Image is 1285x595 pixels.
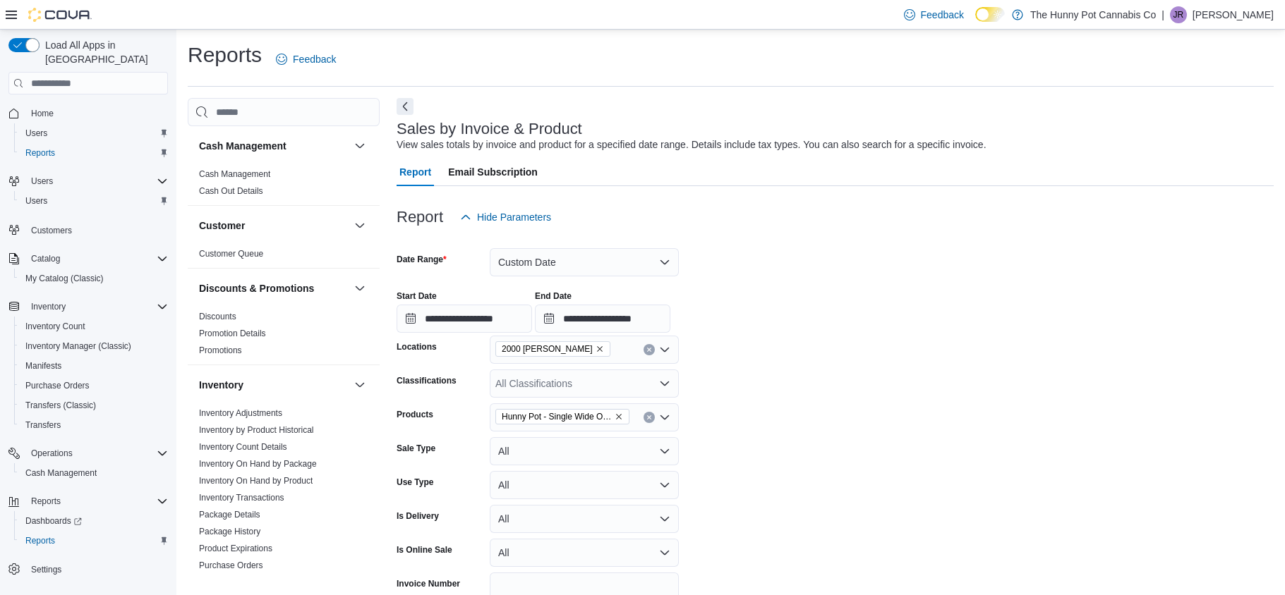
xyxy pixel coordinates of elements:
[397,254,447,265] label: Date Range
[199,249,263,259] a: Customer Queue
[14,356,174,376] button: Manifests
[14,531,174,551] button: Reports
[20,338,168,355] span: Inventory Manager (Classic)
[397,409,433,420] label: Products
[31,225,72,236] span: Customers
[1174,6,1184,23] span: JR
[199,168,270,180] span: Cash Management
[25,419,61,431] span: Transfers
[397,137,987,152] div: View sales totals by invoice and product for a specified date range. Details include tax types. Y...
[14,269,174,288] button: My Catalog (Classic)
[25,493,168,510] span: Reports
[20,125,53,142] a: Users
[448,158,538,186] span: Email Subscription
[31,564,61,575] span: Settings
[502,410,612,424] span: Hunny Pot - Single Wide Organic Hemp Papers - 50
[3,297,174,317] button: Inventory
[397,341,437,352] label: Locations
[644,344,655,355] button: Clear input
[270,45,342,73] a: Feedback
[20,465,102,481] a: Cash Management
[20,357,168,374] span: Manifests
[20,513,168,529] span: Dashboards
[199,544,272,553] a: Product Expirations
[40,38,168,66] span: Load All Apps in [GEOGRAPHIC_DATA]
[1170,6,1187,23] div: Jesse Redwood
[535,290,572,302] label: End Date
[351,217,368,234] button: Customer
[20,357,67,374] a: Manifests
[188,166,380,205] div: Cash Management
[20,532,61,549] a: Reports
[596,345,604,353] button: Remove 2000 Appleby from selection in this group
[199,139,349,153] button: Cash Management
[14,317,174,336] button: Inventory Count
[20,145,61,161] a: Reports
[397,544,452,556] label: Is Online Sale
[490,471,679,499] button: All
[351,280,368,297] button: Discounts & Promotions
[31,108,54,119] span: Home
[25,321,85,332] span: Inventory Count
[3,491,174,511] button: Reports
[199,329,266,338] a: Promotion Details
[199,345,242,355] a: Promotions
[25,147,55,159] span: Reports
[25,380,90,391] span: Purchase Orders
[495,341,610,357] span: 2000 Appleby
[20,318,168,335] span: Inventory Count
[199,169,270,179] a: Cash Management
[351,137,368,154] button: Cash Management
[25,535,55,546] span: Reports
[25,222,78,239] a: Customers
[31,301,66,312] span: Inventory
[25,250,168,267] span: Catalog
[20,338,137,355] a: Inventory Manager (Classic)
[397,375,457,386] label: Classifications
[25,298,71,315] button: Inventory
[1030,6,1156,23] p: The Hunny Pot Cannabis Co
[199,560,263,570] a: Purchase Orders
[199,378,243,392] h3: Inventory
[199,476,313,486] a: Inventory On Hand by Product
[14,463,174,483] button: Cash Management
[199,493,284,503] a: Inventory Transactions
[25,250,66,267] button: Catalog
[20,513,88,529] a: Dashboards
[495,409,629,424] span: Hunny Pot - Single Wide Organic Hemp Papers - 50
[3,559,174,579] button: Settings
[397,443,435,454] label: Sale Type
[14,395,174,415] button: Transfers (Classic)
[20,417,66,434] a: Transfers
[975,22,976,23] span: Dark Mode
[188,41,262,69] h1: Reports
[397,98,414,115] button: Next
[1193,6,1274,23] p: [PERSON_NAME]
[31,253,60,264] span: Catalog
[397,290,437,302] label: Start Date
[25,105,59,122] a: Home
[188,245,380,268] div: Customer
[14,123,174,143] button: Users
[25,445,168,462] span: Operations
[25,360,61,372] span: Manifests
[490,505,679,533] button: All
[199,219,349,233] button: Customer
[477,210,551,224] span: Hide Parameters
[397,578,460,589] label: Invoice Number
[199,510,260,520] a: Package Details
[25,341,131,352] span: Inventory Manager (Classic)
[20,397,168,414] span: Transfers (Classic)
[199,219,245,233] h3: Customer
[199,378,349,392] button: Inventory
[14,415,174,435] button: Transfers
[31,176,53,187] span: Users
[502,342,593,356] span: 2000 [PERSON_NAME]
[659,344,670,355] button: Open list of options
[199,475,313,486] span: Inventory On Hand by Product
[20,465,168,481] span: Cash Management
[20,125,168,142] span: Users
[20,270,109,287] a: My Catalog (Classic)
[25,467,97,479] span: Cash Management
[490,248,679,276] button: Custom Date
